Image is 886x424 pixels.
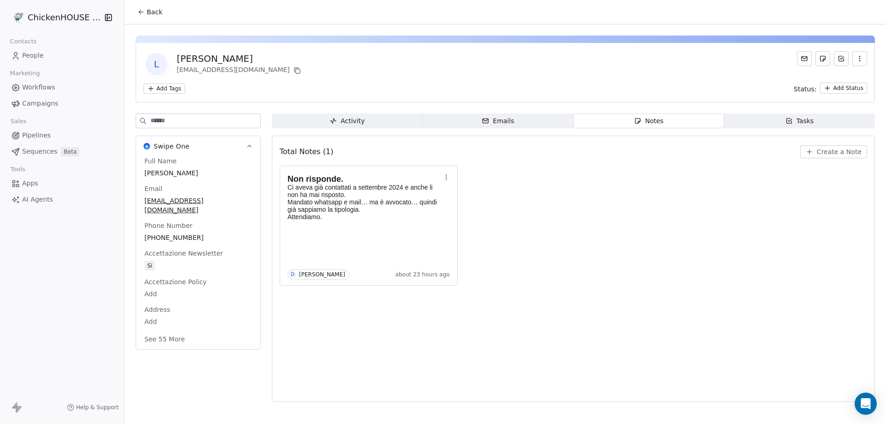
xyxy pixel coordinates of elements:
[139,331,191,347] button: See 55 More
[22,195,53,204] span: AI Agents
[136,156,260,349] div: Swipe OneSwipe One
[143,277,209,287] span: Accettazione Policy
[855,393,877,415] div: Open Intercom Messenger
[817,147,862,156] span: Create a Note
[299,271,345,278] div: [PERSON_NAME]
[143,305,172,314] span: Address
[144,317,252,326] span: Add
[22,131,51,140] span: Pipelines
[147,261,152,270] div: Si
[291,271,294,278] div: D
[482,116,514,126] div: Emails
[143,221,194,230] span: Phone Number
[144,196,252,215] span: [EMAIL_ADDRESS][DOMAIN_NAME]
[147,7,162,17] span: Back
[13,12,24,23] img: 4.jpg
[329,116,365,126] div: Activity
[800,145,867,158] button: Create a Note
[6,162,29,176] span: Tools
[6,114,30,128] span: Sales
[6,66,44,80] span: Marketing
[145,53,168,75] span: L
[22,147,57,156] span: Sequences
[67,404,119,411] a: Help & Support
[395,271,450,278] span: about 23 hours ago
[6,35,41,48] span: Contacts
[143,249,225,258] span: Accettazione Newsletter
[76,404,119,411] span: Help & Support
[287,184,441,213] p: Ci aveva già contattati a settembre 2024 e anche li non ha mai risposto. Mandato whatsapp e mail…...
[820,83,867,94] button: Add Status
[794,84,816,94] span: Status:
[143,184,164,193] span: Email
[785,116,814,126] div: Tasks
[7,128,117,143] a: Pipelines
[280,146,333,157] span: Total Notes (1)
[177,65,303,76] div: [EMAIL_ADDRESS][DOMAIN_NAME]
[22,179,38,188] span: Apps
[11,10,98,25] button: ChickenHOUSE snc
[61,147,79,156] span: Beta
[143,156,179,166] span: Full Name
[7,192,117,207] a: AI Agents
[144,168,252,178] span: [PERSON_NAME]
[287,213,441,221] p: Attendiamo.
[132,4,168,20] button: Back
[136,136,260,156] button: Swipe OneSwipe One
[144,289,252,299] span: Add
[154,142,190,151] span: Swipe One
[22,51,44,60] span: People
[28,12,102,24] span: ChickenHOUSE snc
[287,174,441,184] h1: Non risponde.
[144,84,185,94] button: Add Tags
[144,143,150,149] img: Swipe One
[144,233,252,242] span: [PHONE_NUMBER]
[7,144,117,159] a: SequencesBeta
[22,83,55,92] span: Workflows
[7,48,117,63] a: People
[7,96,117,111] a: Campaigns
[7,80,117,95] a: Workflows
[22,99,58,108] span: Campaigns
[177,52,303,65] div: [PERSON_NAME]
[7,176,117,191] a: Apps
